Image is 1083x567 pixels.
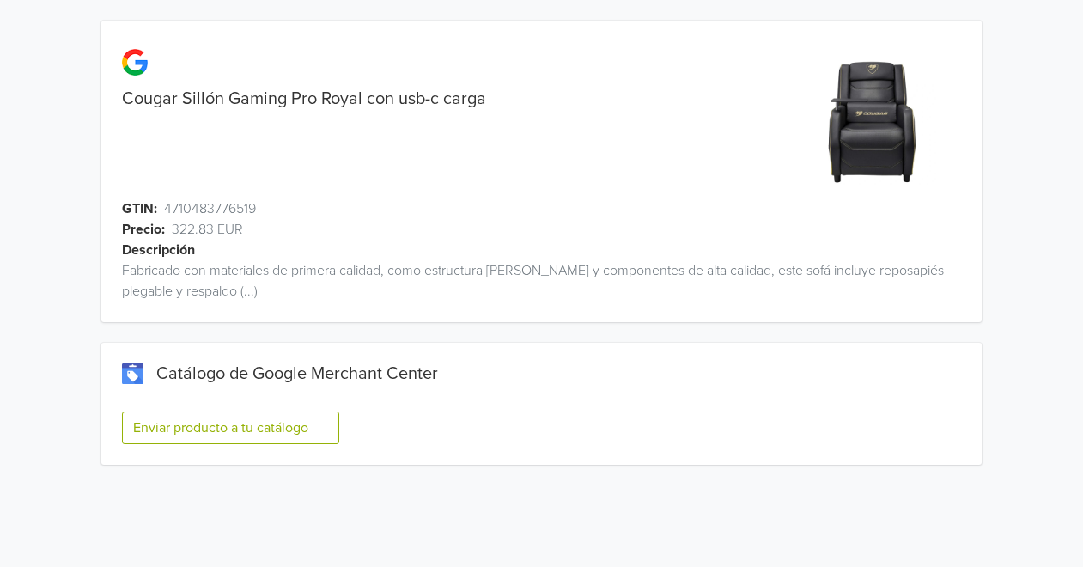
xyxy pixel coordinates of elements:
[122,219,165,240] span: Precio:
[101,88,762,109] div: Cougar Sillón Gaming Pro Royal con usb-c carga
[122,240,1003,260] div: Descripción
[164,198,256,219] span: 4710483776519
[807,55,937,185] img: product_image
[172,219,243,240] span: 322.83 EUR
[101,260,983,302] div: Fabricado con materiales de primera calidad, como estructura [PERSON_NAME] y componentes de alta ...
[122,412,339,444] button: Enviar producto a tu catálogo
[122,363,962,384] div: Catálogo de Google Merchant Center
[122,198,157,219] span: GTIN:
